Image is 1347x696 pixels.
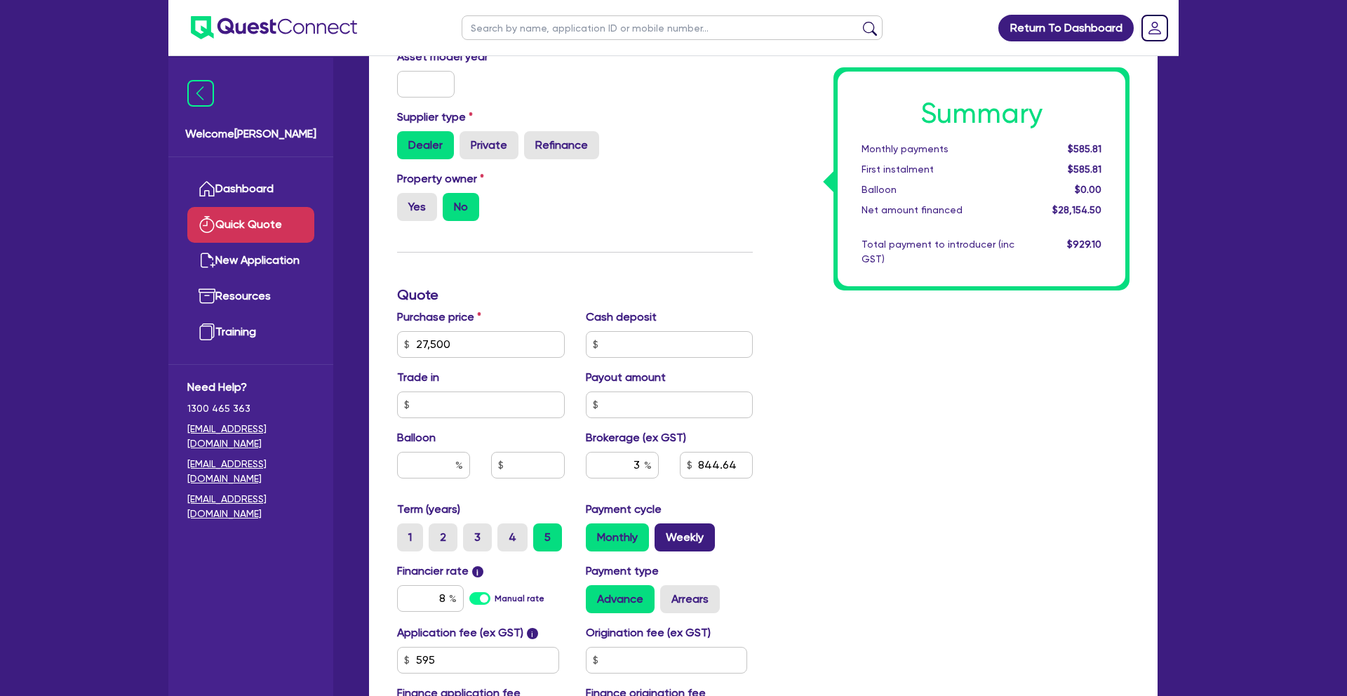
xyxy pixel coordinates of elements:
a: Dashboard [187,171,314,207]
span: Welcome [PERSON_NAME] [185,126,316,142]
input: Search by name, application ID or mobile number... [462,15,883,40]
a: Dropdown toggle [1137,10,1173,46]
div: First instalment [851,162,1025,177]
label: Manual rate [495,592,544,605]
label: 4 [497,523,528,551]
label: Application fee (ex GST) [397,624,523,641]
span: $929.10 [1067,239,1101,250]
div: Monthly payments [851,142,1025,156]
label: Balloon [397,429,436,446]
label: Yes [397,193,437,221]
label: Term (years) [397,501,460,518]
span: Need Help? [187,379,314,396]
div: Net amount financed [851,203,1025,217]
label: Supplier type [397,109,473,126]
label: Weekly [655,523,715,551]
label: Cash deposit [586,309,657,326]
label: Dealer [397,131,454,159]
img: quest-connect-logo-blue [191,16,357,39]
label: Refinance [524,131,599,159]
label: 3 [463,523,492,551]
label: Payment type [586,563,659,580]
label: Advance [586,585,655,613]
a: Training [187,314,314,350]
a: [EMAIL_ADDRESS][DOMAIN_NAME] [187,492,314,521]
a: Return To Dashboard [998,15,1134,41]
a: [EMAIL_ADDRESS][DOMAIN_NAME] [187,422,314,451]
label: Property owner [397,170,484,187]
span: $28,154.50 [1052,204,1101,215]
label: 1 [397,523,423,551]
label: Origination fee (ex GST) [586,624,711,641]
label: Brokerage (ex GST) [586,429,686,446]
label: Private [460,131,518,159]
label: Arrears [660,585,720,613]
label: Asset model year [387,48,575,65]
label: Purchase price [397,309,481,326]
span: $585.81 [1068,143,1101,154]
div: Balloon [851,182,1025,197]
a: New Application [187,243,314,279]
h3: Quote [397,286,753,303]
label: 5 [533,523,562,551]
img: new-application [199,252,215,269]
img: quick-quote [199,216,215,233]
label: Payout amount [586,369,666,386]
span: i [472,566,483,577]
label: Financier rate [397,563,483,580]
a: Quick Quote [187,207,314,243]
label: No [443,193,479,221]
span: i [527,628,538,639]
label: 2 [429,523,457,551]
label: Trade in [397,369,439,386]
h1: Summary [862,97,1101,130]
img: training [199,323,215,340]
a: Resources [187,279,314,314]
img: icon-menu-close [187,80,214,107]
label: Monthly [586,523,649,551]
span: $0.00 [1075,184,1101,195]
img: resources [199,288,215,304]
span: 1300 465 363 [187,401,314,416]
label: Payment cycle [586,501,662,518]
a: [EMAIL_ADDRESS][DOMAIN_NAME] [187,457,314,486]
span: $585.81 [1068,163,1101,175]
div: Total payment to introducer (inc GST) [851,237,1025,267]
